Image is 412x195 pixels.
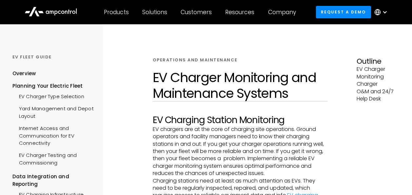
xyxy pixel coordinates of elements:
a: Overview [12,70,36,82]
div: Company [268,9,296,16]
div: Overview [12,70,36,77]
div: Products [104,9,129,16]
div: Solutions [142,9,167,16]
a: Internet Access and Communication for EV Connectivity [12,121,95,148]
div: Ev Fleet GUIDE [12,54,95,60]
div: Operations and Maintenance [153,57,238,63]
p: EV Charger Monitoring [357,66,400,80]
div: Customers [181,9,212,16]
a: EV Charger Testing and Commissioning [12,148,95,168]
div: Planning Your Electric Fleet [12,82,95,90]
div: Resources [225,9,254,16]
a: Yard Management and Depot Layout [12,102,95,121]
p: EV chargers are at the core of charging site operations. Ground operators and facility managers n... [153,126,327,177]
div: Data Integration and Reporting [12,173,95,188]
a: Request a demo [316,6,371,18]
h2: EV Charging Station Monitoring [153,115,327,126]
h1: EV Charger Monitoring and Maintenance Systems [153,70,327,101]
p: Charger O&M and 24/7 Help Desk [357,80,400,102]
a: EV Charger Type Selection [12,90,84,102]
h3: Outline [357,57,400,66]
